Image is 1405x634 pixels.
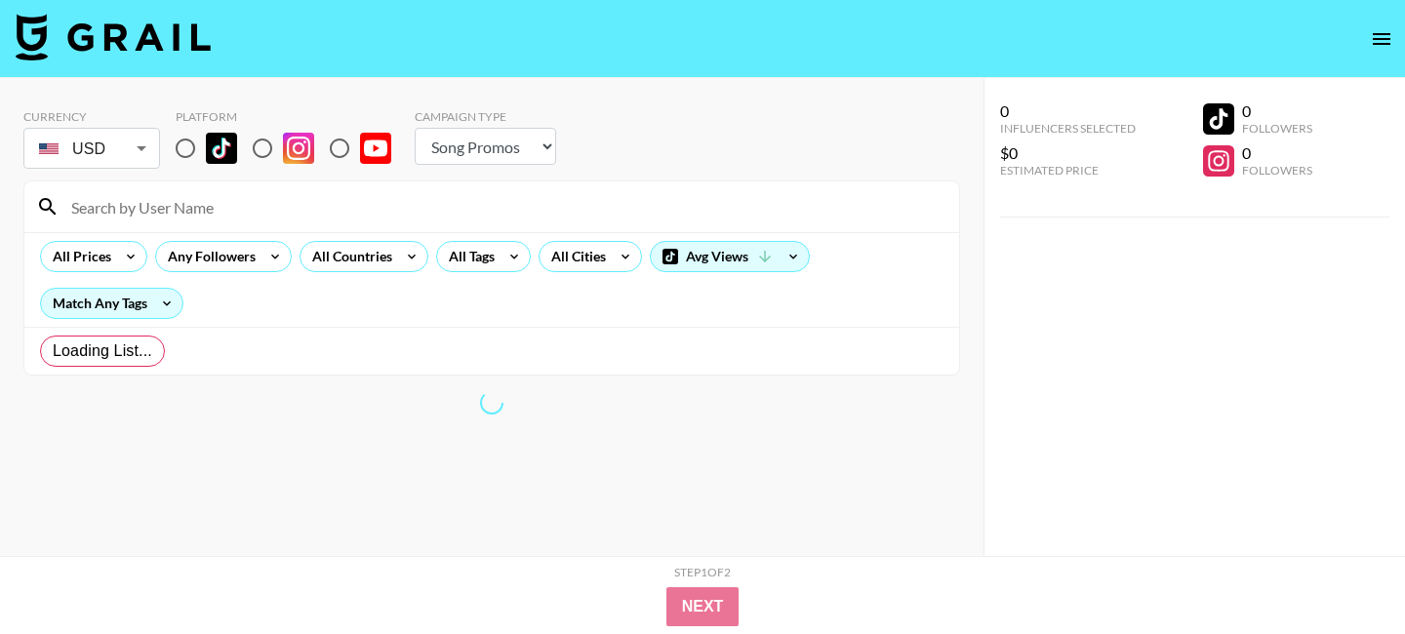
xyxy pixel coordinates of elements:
div: Any Followers [156,242,260,271]
div: Followers [1242,121,1312,136]
div: Influencers Selected [1000,121,1136,136]
div: Match Any Tags [41,289,182,318]
div: 0 [1000,101,1136,121]
div: 0 [1242,143,1312,163]
div: USD [27,132,156,166]
div: 0 [1242,101,1312,121]
input: Search by User Name [60,191,947,222]
div: All Prices [41,242,115,271]
div: Campaign Type [415,109,556,124]
div: Estimated Price [1000,163,1136,178]
div: $0 [1000,143,1136,163]
span: Refreshing lists, bookers, clients, countries, tags, cities, talent, talent... [476,387,506,417]
span: Loading List... [53,339,152,363]
div: Step 1 of 2 [674,565,731,579]
div: Currency [23,109,160,124]
img: Instagram [283,133,314,164]
img: Grail Talent [16,14,211,60]
div: All Cities [540,242,610,271]
div: All Countries [301,242,396,271]
img: TikTok [206,133,237,164]
div: Followers [1242,163,1312,178]
button: Next [666,587,740,626]
div: All Tags [437,242,499,271]
img: YouTube [360,133,391,164]
button: open drawer [1362,20,1401,59]
div: Avg Views [651,242,809,271]
div: Platform [176,109,407,124]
